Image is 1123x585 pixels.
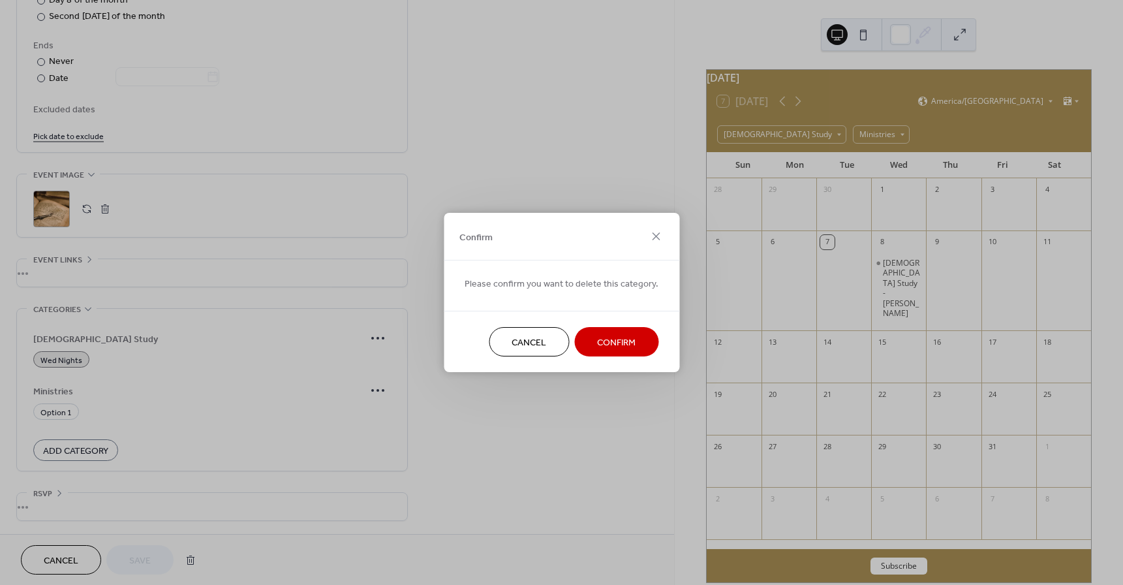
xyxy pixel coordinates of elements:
[459,230,493,244] span: Confirm
[512,336,546,350] span: Cancel
[574,327,658,356] button: Confirm
[489,327,569,356] button: Cancel
[597,336,636,350] span: Confirm
[465,277,658,291] span: Please confirm you want to delete this category.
